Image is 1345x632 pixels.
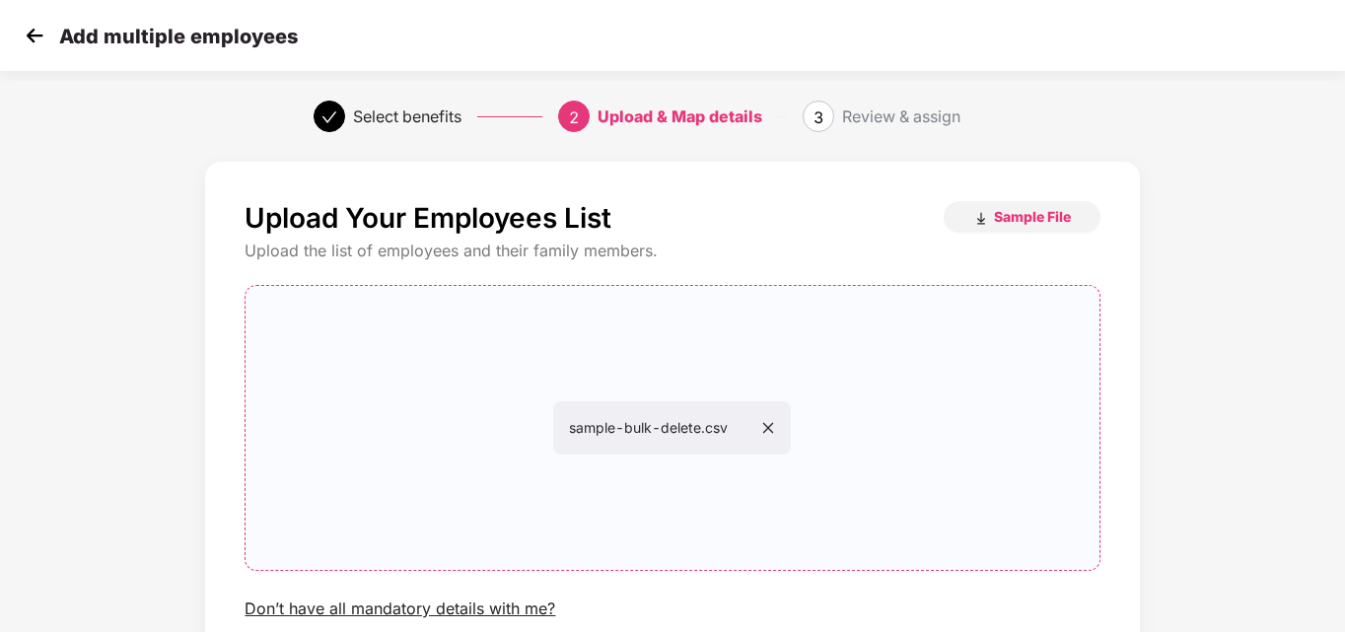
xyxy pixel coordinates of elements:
button: Sample File [944,201,1100,233]
img: svg+xml;base64,PHN2ZyB4bWxucz0iaHR0cDovL3d3dy53My5vcmcvMjAwMC9zdmciIHdpZHRoPSIzMCIgaGVpZ2h0PSIzMC... [20,21,49,50]
span: sample-bulk-delete.csv close [246,286,1098,570]
div: Review & assign [842,101,960,132]
div: Upload the list of employees and their family members. [245,241,1099,261]
div: Select benefits [353,101,461,132]
span: 3 [814,107,823,127]
div: Don’t have all mandatory details with me? [245,598,555,619]
img: download_icon [973,211,989,227]
span: check [321,109,337,125]
span: sample-bulk-delete.csv [569,419,775,436]
span: close [761,421,775,435]
span: 2 [569,107,579,127]
div: Upload & Map details [598,101,762,132]
span: Sample File [994,207,1071,226]
p: Add multiple employees [59,25,298,48]
p: Upload Your Employees List [245,201,611,235]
